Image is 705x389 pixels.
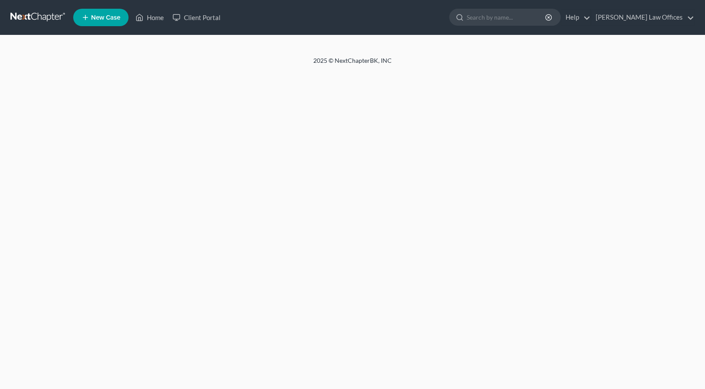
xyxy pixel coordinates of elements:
a: Home [131,10,168,25]
a: Client Portal [168,10,225,25]
input: Search by name... [467,9,546,25]
div: 2025 © NextChapterBK, INC [104,56,601,72]
a: [PERSON_NAME] Law Offices [591,10,694,25]
span: New Case [91,14,120,21]
a: Help [561,10,590,25]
